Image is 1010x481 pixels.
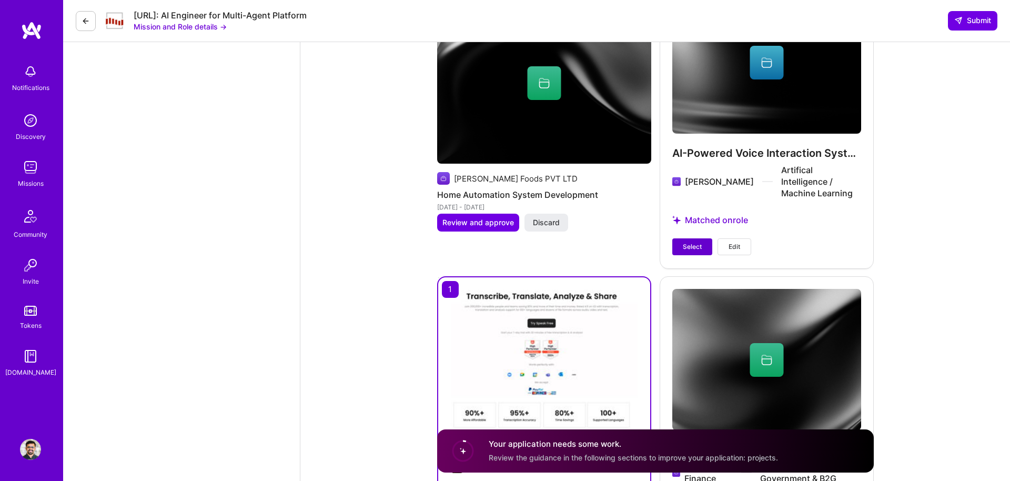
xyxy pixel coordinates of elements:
button: Edit [718,238,751,255]
h4: Your application needs some work. [489,439,778,450]
img: Community [18,204,43,229]
img: teamwork [20,157,41,178]
div: Missions [18,178,44,189]
span: Submit [954,15,991,26]
div: Discovery [16,131,46,142]
img: Company logo [437,172,450,185]
div: [DATE] - [DATE] [437,202,651,213]
img: bell [20,61,41,82]
div: Invite [23,276,39,287]
a: User Avatar [17,439,44,460]
button: Mission and Role details → [134,21,227,32]
img: discovery [20,110,41,131]
button: Select [672,238,712,255]
span: Review the guidance in the following sections to improve your application: projects. [489,453,778,462]
span: Discard [533,217,560,228]
i: icon SendLight [954,16,963,25]
span: Select [683,242,702,252]
div: Community [14,229,47,240]
span: Edit [729,242,740,252]
img: logo [21,21,42,40]
span: Review and approve [442,217,514,228]
button: Submit [948,11,997,30]
img: Company Logo [104,12,125,30]
img: Invite [20,255,41,276]
div: Tokens [20,320,42,331]
img: tokens [24,306,37,316]
img: AI Platform Development [451,290,638,430]
img: guide book [20,346,41,367]
div: Notifications [12,82,49,93]
div: [URL]: AI Engineer for Multi-Agent Platform [134,10,307,21]
i: icon LeftArrowDark [82,17,90,25]
button: Review and approve [437,214,519,232]
img: User Avatar [20,439,41,460]
div: [DOMAIN_NAME] [5,367,56,378]
button: Discard [524,214,568,232]
h4: Home Automation System Development [437,188,651,202]
div: [PERSON_NAME] Foods PVT LTD [454,173,578,184]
